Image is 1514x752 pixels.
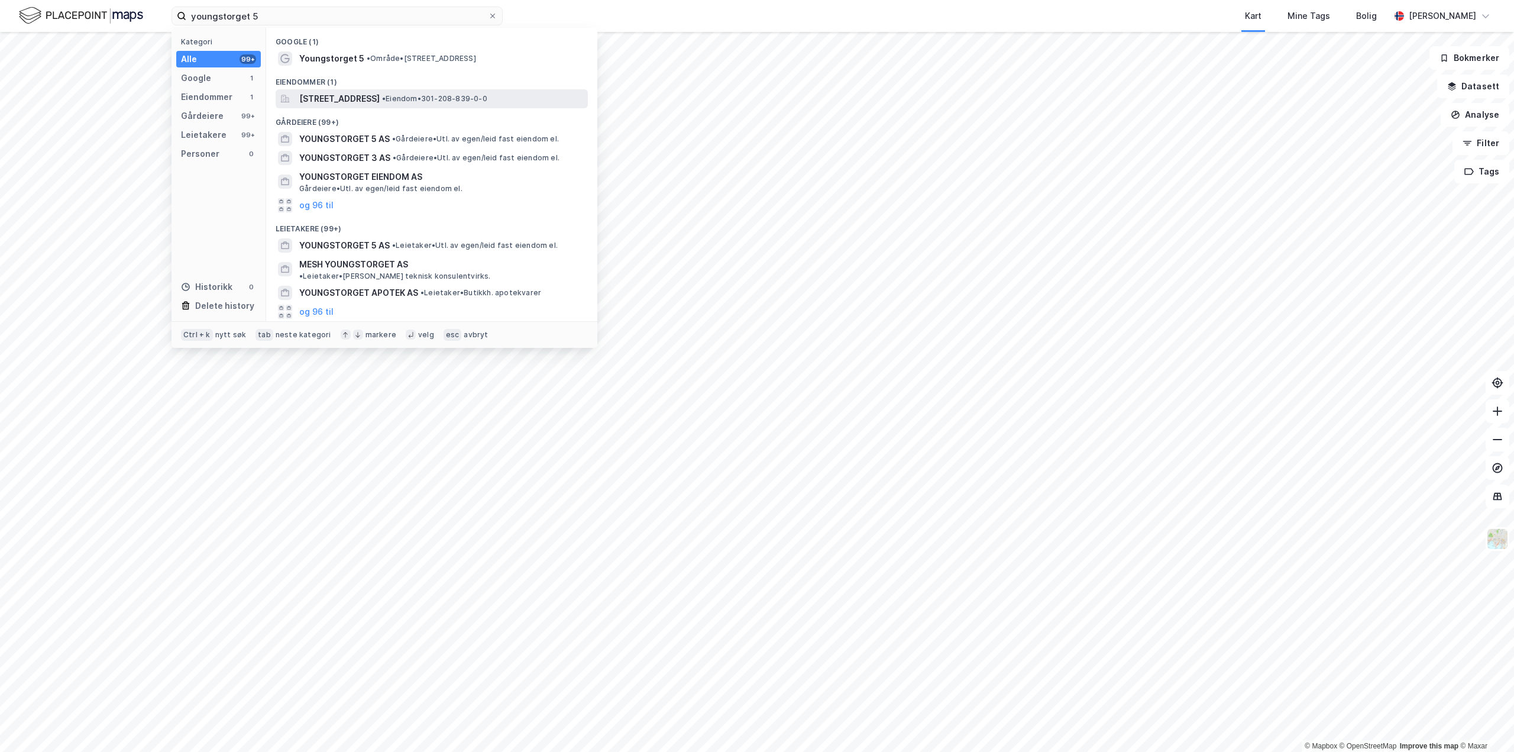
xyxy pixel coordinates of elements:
[299,51,364,66] span: Youngstorget 5
[181,37,261,46] div: Kategori
[186,7,488,25] input: Søk på adresse, matrikkel, gårdeiere, leietakere eller personer
[299,198,334,212] button: og 96 til
[181,71,211,85] div: Google
[299,92,380,106] span: [STREET_ADDRESS]
[240,130,256,140] div: 99+
[382,94,487,104] span: Eiendom • 301-208-839-0-0
[247,282,256,292] div: 0
[299,305,334,319] button: og 96 til
[392,134,559,144] span: Gårdeiere • Utl. av egen/leid fast eiendom el.
[215,330,247,340] div: nytt søk
[299,286,418,300] span: YOUNGSTORGET APOTEK AS
[266,108,597,130] div: Gårdeiere (99+)
[392,241,396,250] span: •
[181,329,213,341] div: Ctrl + k
[1455,695,1514,752] iframe: Chat Widget
[367,54,476,63] span: Område • [STREET_ADDRESS]
[299,272,303,280] span: •
[393,153,396,162] span: •
[299,257,408,272] span: MESH YOUNGSTORGET AS
[464,330,488,340] div: avbryt
[1429,46,1509,70] button: Bokmerker
[444,329,462,341] div: esc
[1452,131,1509,155] button: Filter
[181,280,232,294] div: Historikk
[420,288,424,297] span: •
[181,109,224,123] div: Gårdeiere
[276,330,331,340] div: neste kategori
[181,52,197,66] div: Alle
[181,147,219,161] div: Personer
[1245,9,1261,23] div: Kart
[266,28,597,49] div: Google (1)
[367,54,370,63] span: •
[393,153,559,163] span: Gårdeiere • Utl. av egen/leid fast eiendom el.
[365,330,396,340] div: markere
[299,184,462,193] span: Gårdeiere • Utl. av egen/leid fast eiendom el.
[1340,742,1397,750] a: OpenStreetMap
[299,170,583,184] span: YOUNGSTORGET EIENDOM AS
[1454,160,1509,183] button: Tags
[266,68,597,89] div: Eiendommer (1)
[266,215,597,236] div: Leietakere (99+)
[247,73,256,83] div: 1
[247,92,256,102] div: 1
[1409,9,1476,23] div: [PERSON_NAME]
[1441,103,1509,127] button: Analyse
[255,329,273,341] div: tab
[382,94,386,103] span: •
[1305,742,1337,750] a: Mapbox
[247,149,256,159] div: 0
[1356,9,1377,23] div: Bolig
[420,288,541,298] span: Leietaker • Butikkh. apotekvarer
[392,134,396,143] span: •
[181,90,232,104] div: Eiendommer
[299,238,390,253] span: YOUNGSTORGET 5 AS
[418,330,434,340] div: velg
[240,111,256,121] div: 99+
[195,299,254,313] div: Delete history
[1437,75,1509,98] button: Datasett
[1486,528,1509,550] img: Z
[19,5,143,26] img: logo.f888ab2527a4732fd821a326f86c7f29.svg
[1287,9,1330,23] div: Mine Tags
[1455,695,1514,752] div: Kontrollprogram for chat
[1400,742,1458,750] a: Improve this map
[240,54,256,64] div: 99+
[299,151,390,165] span: YOUNGSTORGET 3 AS
[392,241,558,250] span: Leietaker • Utl. av egen/leid fast eiendom el.
[299,132,390,146] span: YOUNGSTORGET 5 AS
[181,128,227,142] div: Leietakere
[299,272,491,281] span: Leietaker • [PERSON_NAME] teknisk konsulentvirks.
